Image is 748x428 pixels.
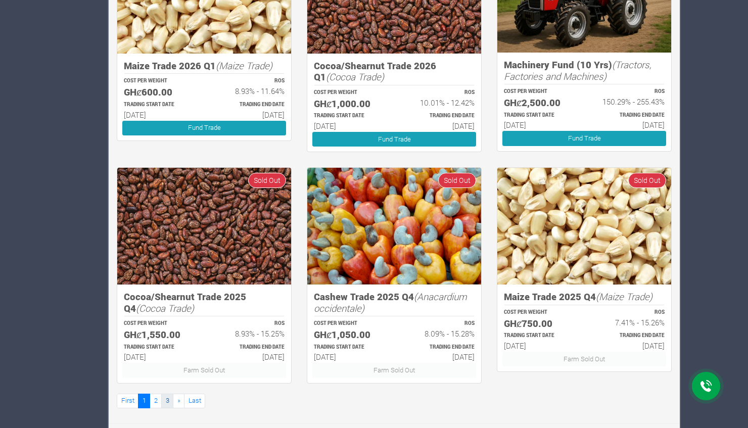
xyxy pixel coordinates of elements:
p: Estimated Trading End Date [213,101,285,109]
i: (Cocoa Trade) [136,302,194,314]
span: Sold Out [628,173,666,187]
i: (Anacardium occidentale) [314,290,467,314]
p: Estimated Trading End Date [403,344,475,351]
h5: GHȼ2,500.00 [504,97,575,109]
p: COST PER WEIGHT [124,320,195,327]
h6: 8.93% - 11.64% [213,86,285,96]
p: ROS [403,89,475,97]
h5: Cocoa/Shearnut Trade 2025 Q4 [124,291,285,314]
p: Estimated Trading End Date [593,332,665,340]
h6: [DATE] [403,121,475,130]
h6: [DATE] [213,110,285,119]
p: Estimated Trading Start Date [504,112,575,119]
h6: [DATE] [504,341,575,350]
p: Estimated Trading End Date [593,112,665,119]
p: Estimated Trading End Date [403,112,475,120]
h6: 8.09% - 15.28% [403,329,475,338]
h6: [DATE] [593,120,665,129]
a: First [117,394,138,408]
h6: [DATE] [593,341,665,350]
h5: GHȼ1,050.00 [314,329,385,341]
a: Fund Trade [312,132,476,147]
i: (Maize Trade) [216,59,272,72]
i: (Maize Trade) [596,290,652,303]
p: COST PER WEIGHT [504,309,575,316]
p: ROS [213,320,285,327]
span: Sold Out [438,173,476,187]
h6: [DATE] [403,352,475,361]
h6: [DATE] [314,352,385,361]
h5: GHȼ1,550.00 [124,329,195,341]
h5: Cashew Trade 2025 Q4 [314,291,475,314]
p: ROS [593,88,665,96]
h5: Cocoa/Shearnut Trade 2026 Q1 [314,60,475,83]
p: Estimated Trading Start Date [124,344,195,351]
h6: 7.41% - 15.26% [593,318,665,327]
h6: 8.93% - 15.25% [213,329,285,338]
p: COST PER WEIGHT [314,89,385,97]
p: COST PER WEIGHT [504,88,575,96]
p: COST PER WEIGHT [124,77,195,85]
h6: 150.29% - 255.43% [593,97,665,106]
a: 1 [138,394,150,408]
a: Fund Trade [122,121,286,135]
h6: [DATE] [124,352,195,361]
img: growforme image [497,168,671,284]
p: ROS [403,320,475,327]
img: growforme image [117,168,291,284]
h5: GHȼ600.00 [124,86,195,98]
a: 2 [150,394,162,408]
p: Estimated Trading Start Date [504,332,575,340]
nav: Page Navigation [117,394,672,408]
h6: [DATE] [314,121,385,130]
p: Estimated Trading Start Date [314,112,385,120]
i: (Tractors, Factories and Machines) [504,58,651,82]
p: ROS [593,309,665,316]
p: Estimated Trading Start Date [124,101,195,109]
h5: GHȼ1,000.00 [314,98,385,110]
h6: [DATE] [504,120,575,129]
h6: [DATE] [124,110,195,119]
img: growforme image [307,168,481,284]
a: 3 [161,394,173,408]
p: COST PER WEIGHT [314,320,385,327]
span: Sold Out [248,173,286,187]
h5: GHȼ750.00 [504,318,575,329]
p: Estimated Trading End Date [213,344,285,351]
i: (Cocoa Trade) [326,70,384,83]
a: Last [184,394,205,408]
h6: [DATE] [213,352,285,361]
h5: Machinery Fund (10 Yrs) [504,59,665,82]
h5: Maize Trade 2026 Q1 [124,60,285,72]
p: ROS [213,77,285,85]
span: » [177,396,180,405]
h5: Maize Trade 2025 Q4 [504,291,665,303]
p: Estimated Trading Start Date [314,344,385,351]
a: Fund Trade [502,131,666,146]
h6: 10.01% - 12.42% [403,98,475,107]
